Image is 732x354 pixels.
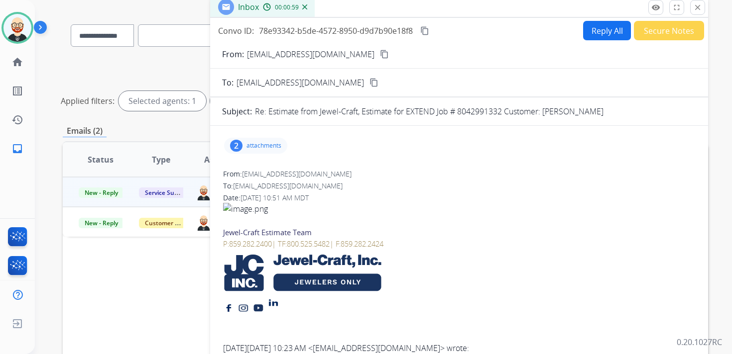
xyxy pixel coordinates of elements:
div: 2 [230,140,243,152]
img: agent-avatar [196,213,212,230]
p: Convo ID: [218,25,254,37]
mat-icon: list_alt [11,85,23,97]
img: image.png [223,203,695,215]
mat-icon: home [11,56,23,68]
a: 800.525.5482 [287,239,330,249]
span: Customer Support [139,218,204,228]
mat-icon: history [11,114,23,126]
div: From: [223,169,695,179]
a: 859.282.2424 [341,239,383,249]
span: Type [152,154,170,166]
p: From: [222,48,244,60]
a: [EMAIL_ADDRESS][DOMAIN_NAME] [313,343,440,354]
span: [EMAIL_ADDRESS][DOMAIN_NAME] [233,181,343,190]
mat-icon: content_copy [380,50,389,59]
img: agent-avatar [196,183,212,200]
span: 78e93342-b5de-4572-8950-d9d7b90e18f8 [259,25,413,36]
span: | TF: [272,239,287,249]
span: P: [223,239,229,249]
img: linkedin logo [268,296,278,306]
img: Jewel Craft Trade Show Dates and logos [223,250,383,296]
mat-icon: inbox [11,143,23,155]
a: 859.282.2400 [229,239,272,249]
p: attachments [246,142,281,150]
span: 00:00:59 [275,3,299,11]
p: [EMAIL_ADDRESS][DOMAIN_NAME] [247,48,374,60]
img: instagram logo [239,302,248,312]
p: Subject: [222,105,252,117]
mat-icon: fullscreen [672,3,681,12]
span: New - Reply [79,187,124,198]
span: Inbox [238,1,259,12]
div: [DATE][DATE] 10:23 AM < > wrote: [223,342,695,354]
div: Date: [223,193,695,203]
p: Re: Estimate from Jewel-Craft, Estimate for EXTEND Job # 8042991332 Customer: [PERSON_NAME] [255,105,604,117]
button: Reply All [583,21,631,40]
img: avatar [3,14,31,42]
span: Assignee [204,154,239,166]
button: Secure Notes [634,21,704,40]
p: Applied filters: [61,95,115,107]
div: To: [223,181,695,191]
span: Status [88,154,114,166]
span: [DATE] 10:51 AM MDT [241,193,309,202]
p: To: [222,77,234,88]
p: 0.20.1027RC [677,336,722,348]
mat-icon: content_copy [420,26,429,35]
span: Service Support [139,187,196,198]
mat-icon: content_copy [369,78,378,87]
span: New - Reply [79,218,124,228]
img: youtube logo [253,302,263,312]
p: Emails (2) [63,125,107,137]
span: [EMAIL_ADDRESS][DOMAIN_NAME] [237,77,364,88]
b: Jewel-Craft Estimate Team [223,227,312,237]
span: [EMAIL_ADDRESS][DOMAIN_NAME] [242,169,352,178]
img: facebook logo [224,302,234,312]
mat-icon: remove_red_eye [651,3,660,12]
div: Selected agents: 1 [119,91,206,111]
mat-icon: close [693,3,702,12]
span: | F: [330,239,341,249]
